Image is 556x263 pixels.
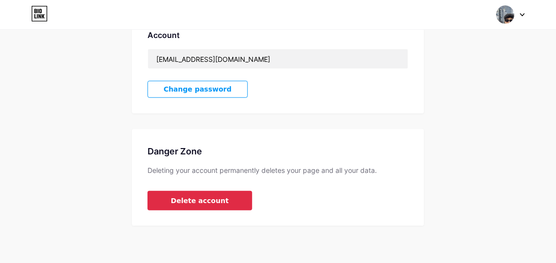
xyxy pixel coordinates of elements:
div: Account [148,29,408,41]
span: Change password [164,85,232,94]
div: Deleting your account permanently deletes your page and all your data. [148,166,408,175]
span: Delete account [171,196,229,206]
button: Delete account [148,191,252,210]
img: luiskarles [496,5,515,24]
button: Change password [148,81,248,98]
div: Danger Zone [148,145,408,158]
input: Email [148,49,408,69]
